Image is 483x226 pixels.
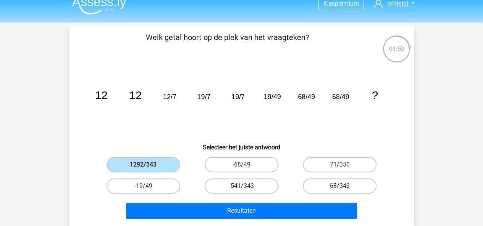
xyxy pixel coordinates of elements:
tspan: 19/7 [197,93,210,101]
tspan: 68/49 [298,93,315,101]
h6: Selecteer het juiste antwoord [82,138,402,151]
label: 1292/343 [107,157,180,172]
tspan: 19/7 [231,93,245,101]
tspan: 12 [129,89,142,101]
tspan: ? [372,89,378,101]
label: -19/49 [107,178,180,194]
button: Resultaten [126,203,357,219]
label: 71/350 [303,157,376,172]
label: 68/343 [303,178,376,194]
label: -68/49 [205,157,278,172]
tspan: 12 [95,89,107,101]
label: -541/343 [205,178,278,194]
div: 01:50 [382,35,411,54]
p: Welk getal hoort op de plek van het vraagteken? [82,32,373,54]
tspan: 68/49 [332,93,349,101]
tspan: 19/49 [263,93,281,101]
tspan: 12/7 [163,93,176,101]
